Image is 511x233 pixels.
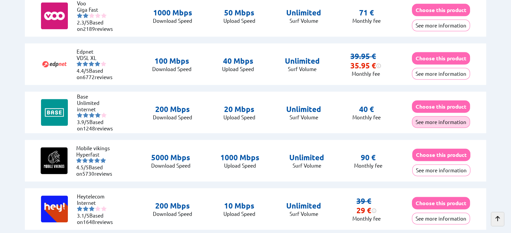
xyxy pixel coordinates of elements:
span: 1648 [83,219,95,225]
span: 3.1/5 [77,212,89,219]
a: See more information [412,215,470,222]
img: starnr1 [77,61,82,66]
button: See more information [412,68,470,79]
img: starnr3 [89,112,94,118]
img: Logo of Heytelecom [41,195,68,222]
p: Unlimited [286,8,321,17]
img: starnr5 [101,112,107,118]
span: 4.5/5 [76,164,89,170]
img: starnr5 [101,206,107,211]
div: 29 € [356,206,377,215]
p: 200 Mbps [153,105,192,114]
p: Monthly fee [350,70,381,77]
img: starnr3 [89,13,94,18]
button: See more information [412,213,470,224]
img: starnr5 [101,61,106,66]
img: starnr4 [95,112,100,118]
p: Unlimited [285,56,320,66]
img: information [376,63,381,68]
p: Unlimited [289,153,324,162]
li: Hyperfast [76,151,117,158]
a: See more information [412,70,470,77]
span: 2189 [83,25,95,32]
p: Download Speed [153,114,192,120]
p: 20 Mbps [223,105,255,114]
a: See more information [412,167,470,173]
p: Surf Volume [286,211,321,217]
img: starnr5 [101,13,107,18]
a: Choose this product [412,55,470,61]
p: Unlimited [286,105,321,114]
img: Logo of Mobile vikings [41,147,68,174]
li: Heytelecom [77,193,117,199]
button: See more information [412,164,470,176]
p: Surf Volume [285,66,320,72]
img: starnr4 [95,206,100,211]
button: See more information [412,19,470,31]
img: starnr2 [83,112,88,118]
p: 50 Mbps [223,8,255,17]
p: Monthly fee [352,17,381,24]
li: Edpnet [77,48,117,55]
span: 2.3/5 [77,19,89,25]
p: Download Speed [153,211,192,217]
img: starnr2 [82,158,88,163]
a: See more information [412,119,470,125]
a: Choose this product [412,152,470,158]
p: Download Speed [152,66,191,72]
p: Surf Volume [286,17,321,24]
li: Mobile vikings [76,145,117,151]
s: 39.95 € [350,52,376,61]
p: 1000 Mbps [220,153,259,162]
p: 90 € [361,153,376,162]
p: 10 Mbps [223,201,255,211]
li: Based on reviews [76,164,117,177]
li: Base [77,93,117,100]
img: starnr4 [95,61,100,66]
img: starnr3 [89,61,94,66]
span: 1248 [83,125,95,131]
button: Choose this product [412,149,470,161]
img: starnr2 [83,13,88,18]
img: starnr4 [95,13,100,18]
p: Monthly fee [352,114,381,120]
p: Download Speed [153,17,192,24]
img: starnr3 [88,158,94,163]
p: Surf Volume [289,162,324,169]
a: See more information [412,22,470,28]
img: starnr5 [100,158,106,163]
img: starnr1 [77,112,82,118]
p: 1000 Mbps [153,8,192,17]
span: 4.4/5 [77,67,89,74]
p: 200 Mbps [153,201,192,211]
p: Upload Speed [222,66,254,72]
img: starnr4 [94,158,100,163]
p: Monthly fee [352,215,381,222]
li: Based on reviews [77,19,117,32]
p: 71 € [359,8,374,17]
s: 39 € [356,196,371,206]
img: starnr2 [83,206,88,211]
li: Based on reviews [77,119,117,131]
div: 35.95 € [350,61,381,70]
p: Unlimited [286,201,321,211]
a: Choose this product [412,200,470,206]
li: Based on reviews [77,67,117,80]
p: Download Speed [151,162,190,169]
button: Choose this product [412,100,470,113]
li: VDSL XL [77,55,117,61]
p: Upload Speed [223,211,255,217]
button: See more information [412,116,470,128]
button: Choose this product [412,4,470,16]
li: Unlimited internet [77,100,117,112]
img: starnr1 [77,206,82,211]
img: Logo of Edpnet [41,51,68,77]
img: starnr2 [83,61,88,66]
img: starnr1 [77,13,82,18]
p: 40 Mbps [222,56,254,66]
li: Giga Fast [77,6,117,13]
p: 5000 Mbps [151,153,190,162]
a: Choose this product [412,7,470,13]
li: Internet [77,199,117,206]
a: Choose this product [412,103,470,110]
